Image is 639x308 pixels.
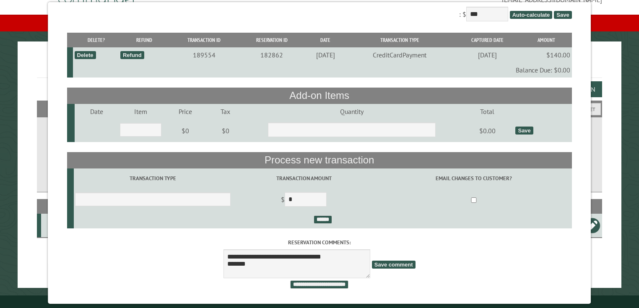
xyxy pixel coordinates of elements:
[120,51,144,59] div: Refund
[377,174,571,182] label: Email changes to customer?
[461,104,514,119] td: Total
[239,33,305,47] th: Reservation ID
[170,47,239,62] td: 189554
[232,189,376,212] td: $
[163,104,208,119] td: Price
[454,33,521,47] th: Captured Date
[75,104,119,119] td: Date
[44,221,77,230] div: C-22
[208,104,243,119] td: Tax
[73,33,119,47] th: Delete?
[37,55,603,78] h1: Reservations
[461,119,514,142] td: $0.00
[554,11,572,19] span: Save
[243,104,460,119] td: Quantity
[346,47,453,62] td: CreditCardPayment
[372,261,416,269] span: Save comment
[163,119,208,142] td: $0
[37,101,603,116] h2: Filters
[75,174,231,182] label: Transaction Type
[75,51,96,59] div: Delete
[305,47,346,62] td: [DATE]
[67,238,572,246] label: Reservation comments:
[305,33,346,47] th: Date
[208,119,243,142] td: $0
[521,33,572,47] th: Amount
[170,33,239,47] th: Transaction ID
[346,33,453,47] th: Transaction Type
[239,47,305,62] td: 182862
[67,152,572,168] th: Process new transaction
[119,104,163,119] td: Item
[73,62,572,78] td: Balance Due: $0.00
[516,127,533,135] div: Save
[272,299,367,304] small: © Campground Commander LLC. All rights reserved.
[521,47,572,62] td: $140.00
[454,47,521,62] td: [DATE]
[67,88,572,104] th: Add-on Items
[119,33,169,47] th: Refund
[234,174,375,182] label: Transaction Amount
[510,11,553,19] span: Auto-calculate
[41,199,78,214] th: Site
